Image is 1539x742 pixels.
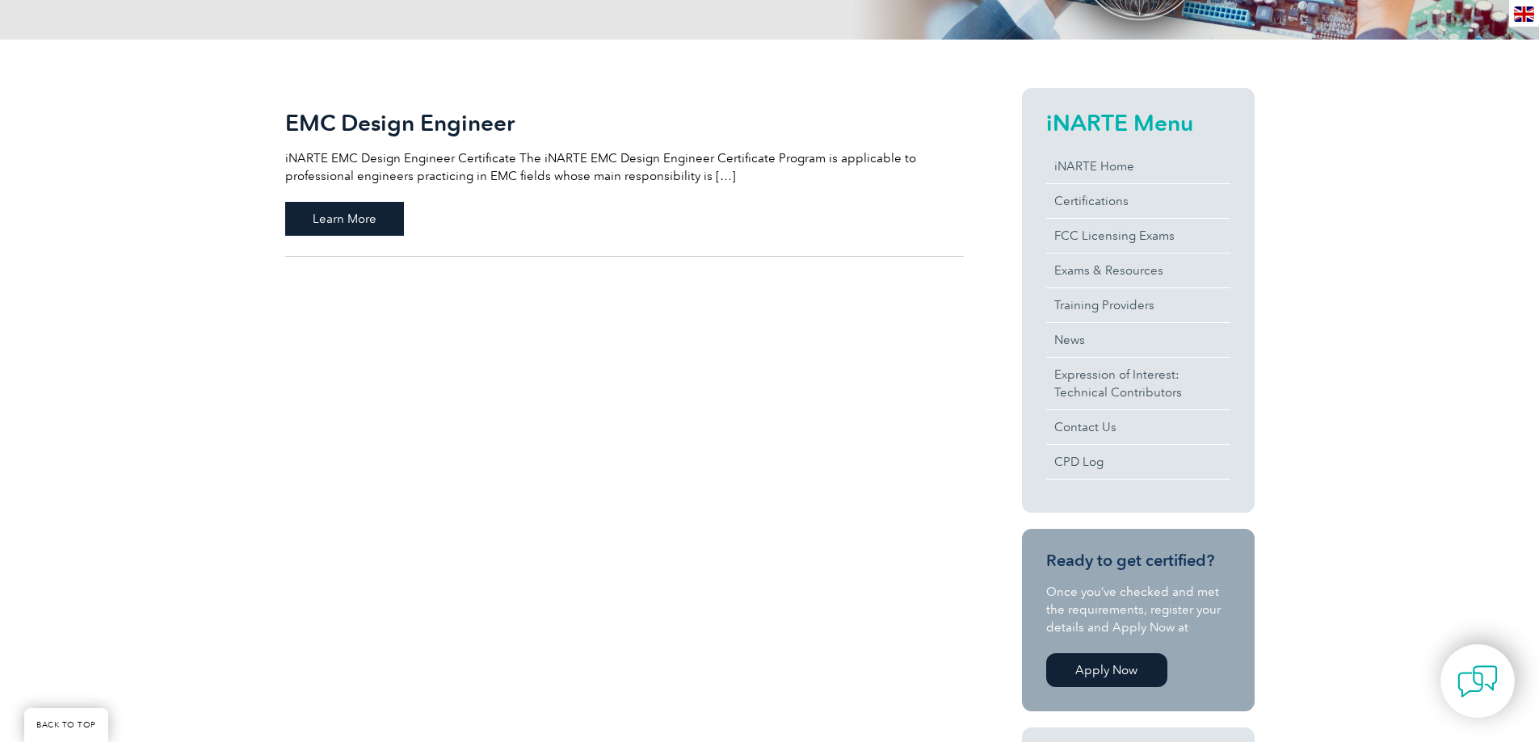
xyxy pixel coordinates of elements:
a: News [1046,323,1230,357]
h3: Ready to get certified? [1046,551,1230,571]
a: EMC Design Engineer iNARTE EMC Design Engineer Certificate The iNARTE EMC Design Engineer Certifi... [285,88,964,257]
a: CPD Log [1046,445,1230,479]
img: contact-chat.png [1457,661,1498,702]
a: Contact Us [1046,410,1230,444]
h2: iNARTE Menu [1046,110,1230,136]
a: Apply Now [1046,653,1167,687]
a: Training Providers [1046,288,1230,322]
a: iNARTE Home [1046,149,1230,183]
a: Certifications [1046,184,1230,218]
p: Once you’ve checked and met the requirements, register your details and Apply Now at [1046,583,1230,636]
span: Learn More [285,202,404,236]
h2: EMC Design Engineer [285,110,964,136]
a: Exams & Resources [1046,254,1230,287]
a: FCC Licensing Exams [1046,219,1230,253]
a: BACK TO TOP [24,708,108,742]
a: Expression of Interest:Technical Contributors [1046,358,1230,409]
img: en [1514,6,1534,22]
p: iNARTE EMC Design Engineer Certificate The iNARTE EMC Design Engineer Certificate Program is appl... [285,149,964,185]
